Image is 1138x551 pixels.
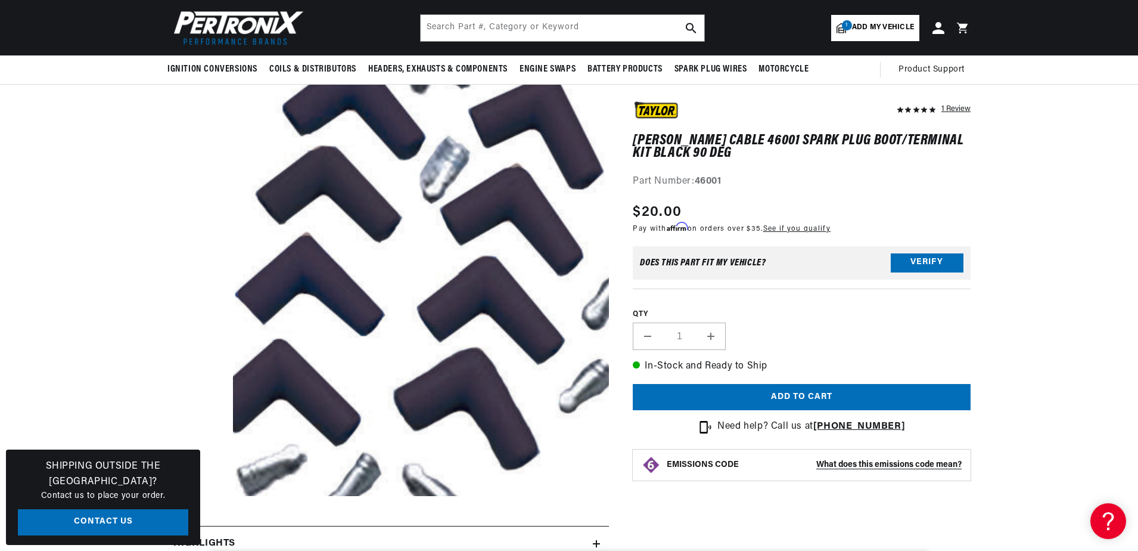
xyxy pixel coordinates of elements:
div: Part Number: [633,174,971,190]
summary: Headers, Exhausts & Components [362,55,514,83]
div: 1 Review [941,101,971,116]
div: Does This part fit My vehicle? [640,258,766,268]
button: search button [678,15,704,41]
span: Add my vehicle [852,22,914,33]
input: Search Part #, Category or Keyword [421,15,704,41]
strong: EMISSIONS CODE [667,460,739,469]
span: Ignition Conversions [167,63,257,76]
button: EMISSIONS CODEWhat does this emissions code mean? [667,460,962,470]
summary: Motorcycle [753,55,814,83]
strong: What does this emissions code mean? [816,460,962,469]
p: Need help? Call us at [717,420,905,435]
button: Add to cart [633,384,971,411]
p: Pay with on orders over $35. [633,223,831,234]
a: [PHONE_NUMBER] [813,422,905,432]
summary: Spark Plug Wires [669,55,753,83]
span: Product Support [898,63,965,76]
summary: Product Support [898,55,971,84]
span: Engine Swaps [520,63,576,76]
span: Battery Products [587,63,663,76]
summary: Coils & Distributors [263,55,362,83]
span: Spark Plug Wires [674,63,747,76]
label: QTY [633,309,971,320]
span: $20.00 [633,202,682,223]
h3: Shipping Outside the [GEOGRAPHIC_DATA]? [18,459,188,490]
summary: Engine Swaps [514,55,582,83]
span: Motorcycle [758,63,809,76]
media-gallery: Gallery Viewer [167,60,609,502]
summary: Battery Products [582,55,669,83]
a: Contact Us [18,509,188,536]
img: Emissions code [642,456,661,475]
img: Pertronix [167,7,304,48]
summary: Ignition Conversions [167,55,263,83]
h1: [PERSON_NAME] Cable 46001 Spark Plug Boot/Terminal Kit black 90 deg [633,135,971,160]
button: Verify [891,253,963,273]
span: Headers, Exhausts & Components [368,63,508,76]
strong: 46001 [695,177,722,186]
a: See if you qualify - Learn more about Affirm Financing (opens in modal) [763,225,831,233]
p: Contact us to place your order. [18,490,188,503]
span: Affirm [667,222,688,231]
a: 1Add my vehicle [831,15,919,41]
span: 1 [842,20,852,30]
p: In-Stock and Ready to Ship [633,360,971,375]
span: Coils & Distributors [269,63,356,76]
